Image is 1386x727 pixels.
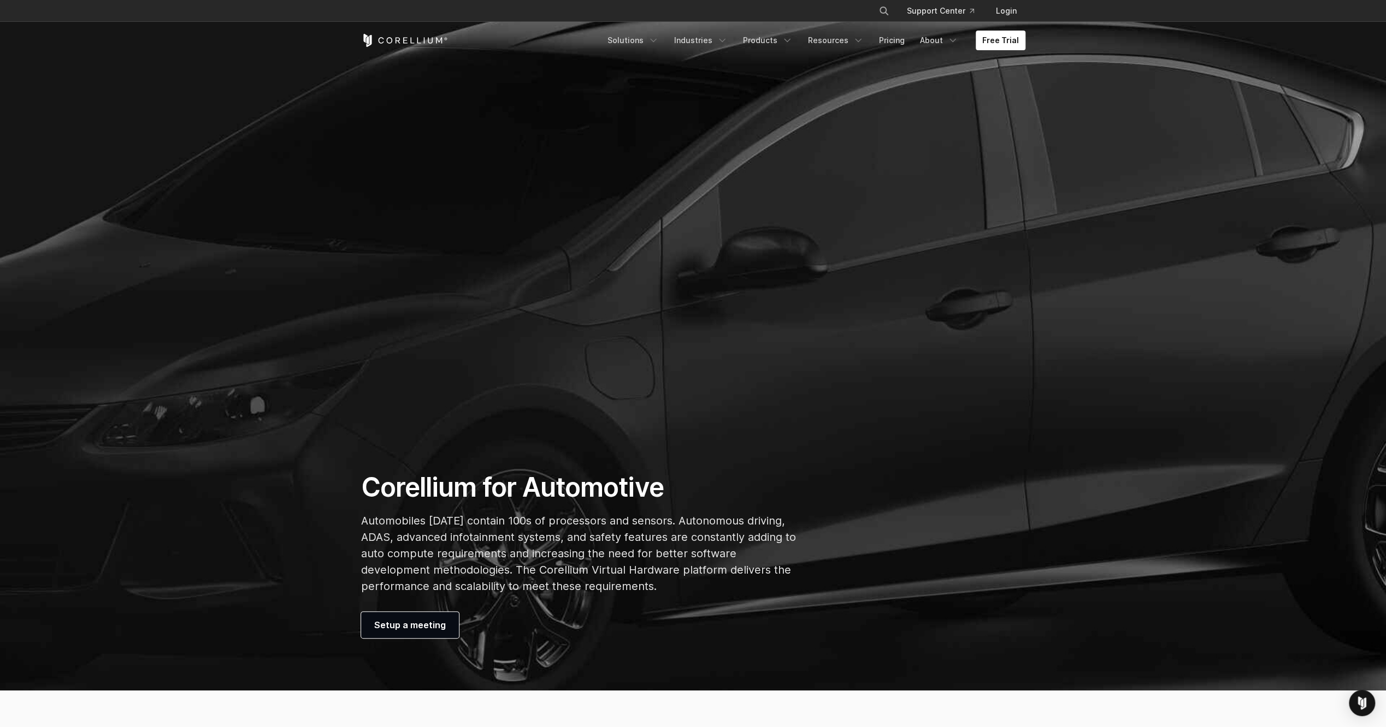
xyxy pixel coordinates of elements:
a: Solutions [601,31,665,50]
a: Setup a meeting [361,612,459,638]
a: Pricing [872,31,911,50]
a: Corellium Home [361,34,448,47]
a: Industries [668,31,734,50]
a: Support Center [898,1,983,21]
span: Setup a meeting [374,618,446,631]
a: About [913,31,965,50]
a: Resources [801,31,870,50]
div: Open Intercom Messenger [1349,690,1375,716]
div: Navigation Menu [865,1,1025,21]
button: Search [874,1,894,21]
p: Automobiles [DATE] contain 100s of processors and sensors. Autonomous driving, ADAS, advanced inf... [361,513,797,594]
h1: Corellium for Automotive [361,471,797,504]
a: Login [987,1,1025,21]
a: Free Trial [976,31,1025,50]
div: Navigation Menu [601,31,1025,50]
a: Products [736,31,799,50]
